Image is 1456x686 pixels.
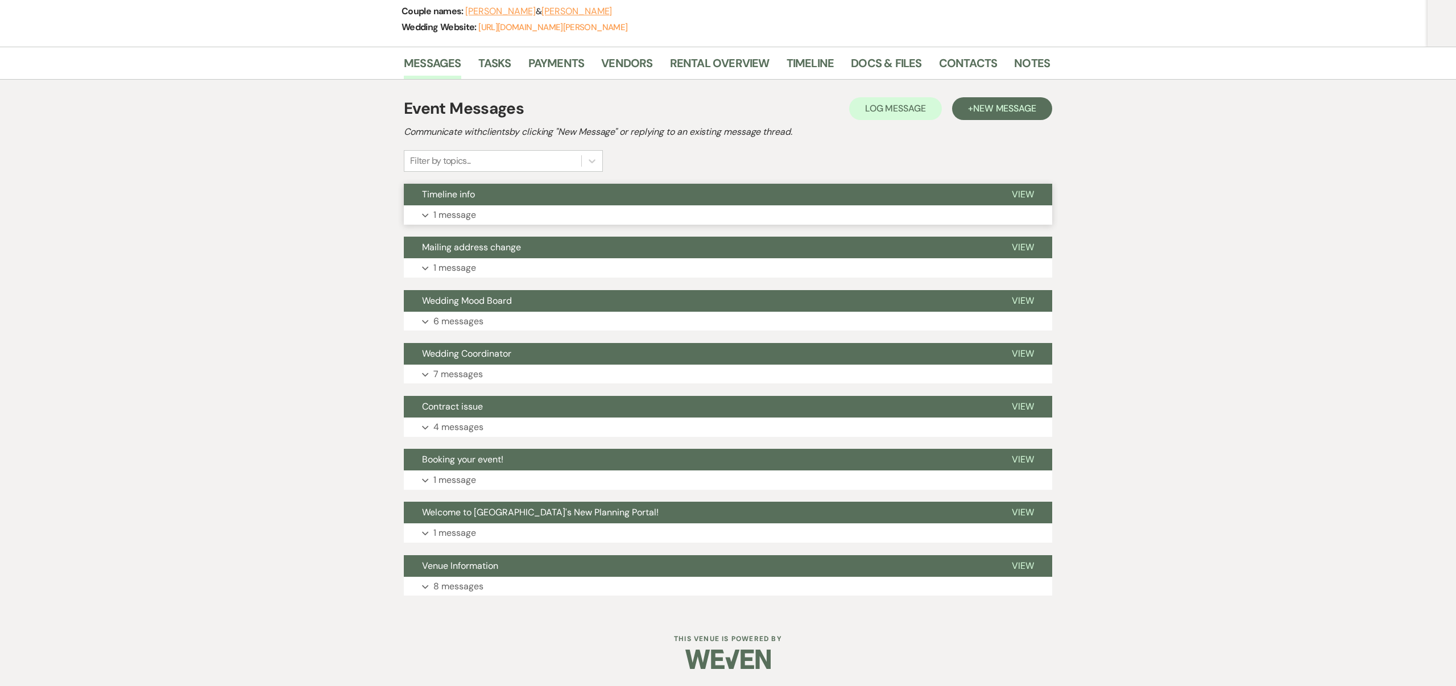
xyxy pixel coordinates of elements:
[404,125,1052,139] h2: Communicate with clients by clicking "New Message" or replying to an existing message thread.
[601,54,652,79] a: Vendors
[994,396,1052,418] button: View
[402,5,465,17] span: Couple names:
[404,54,461,79] a: Messages
[994,449,1052,470] button: View
[670,54,770,79] a: Rental Overview
[404,523,1052,543] button: 1 message
[422,453,503,465] span: Booking your event!
[787,54,834,79] a: Timeline
[404,258,1052,278] button: 1 message
[404,184,994,205] button: Timeline info
[865,102,926,114] span: Log Message
[478,54,511,79] a: Tasks
[422,241,521,253] span: Mailing address change
[1012,453,1034,465] span: View
[478,22,627,33] a: [URL][DOMAIN_NAME][PERSON_NAME]
[402,21,478,33] span: Wedding Website:
[422,506,659,518] span: Welcome to [GEOGRAPHIC_DATA]'s New Planning Portal!
[433,208,476,222] p: 1 message
[1012,348,1034,359] span: View
[433,261,476,275] p: 1 message
[541,7,612,16] button: [PERSON_NAME]
[994,184,1052,205] button: View
[685,639,771,679] img: Weven Logo
[410,154,471,168] div: Filter by topics...
[422,400,483,412] span: Contract issue
[404,418,1052,437] button: 4 messages
[404,577,1052,596] button: 8 messages
[994,290,1052,312] button: View
[994,237,1052,258] button: View
[1012,400,1034,412] span: View
[404,205,1052,225] button: 1 message
[422,348,511,359] span: Wedding Coordinator
[849,97,942,120] button: Log Message
[404,555,994,577] button: Venue Information
[422,188,475,200] span: Timeline info
[433,579,483,594] p: 8 messages
[433,314,483,329] p: 6 messages
[404,237,994,258] button: Mailing address change
[404,97,524,121] h1: Event Messages
[433,526,476,540] p: 1 message
[1012,188,1034,200] span: View
[404,449,994,470] button: Booking your event!
[1014,54,1050,79] a: Notes
[851,54,921,79] a: Docs & Files
[939,54,998,79] a: Contacts
[433,473,476,487] p: 1 message
[404,365,1052,384] button: 7 messages
[1012,295,1034,307] span: View
[433,420,483,435] p: 4 messages
[952,97,1052,120] button: +New Message
[404,312,1052,331] button: 6 messages
[1012,506,1034,518] span: View
[528,54,585,79] a: Payments
[465,7,536,16] button: [PERSON_NAME]
[404,396,994,418] button: Contract issue
[994,555,1052,577] button: View
[973,102,1036,114] span: New Message
[1012,560,1034,572] span: View
[404,290,994,312] button: Wedding Mood Board
[404,343,994,365] button: Wedding Coordinator
[433,367,483,382] p: 7 messages
[422,295,512,307] span: Wedding Mood Board
[422,560,498,572] span: Venue Information
[994,502,1052,523] button: View
[465,6,612,17] span: &
[1012,241,1034,253] span: View
[404,502,994,523] button: Welcome to [GEOGRAPHIC_DATA]'s New Planning Portal!
[404,470,1052,490] button: 1 message
[994,343,1052,365] button: View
